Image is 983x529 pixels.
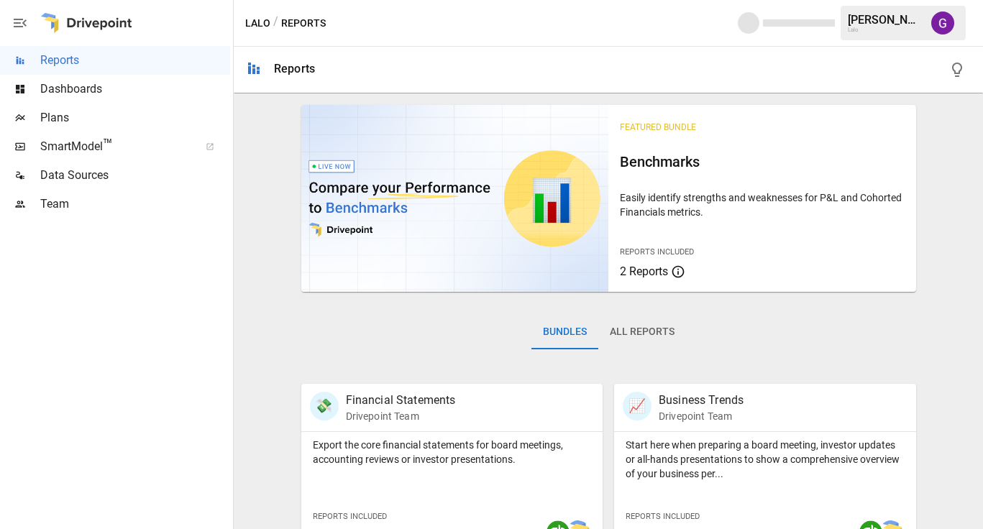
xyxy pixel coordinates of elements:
[620,264,668,278] span: 2 Reports
[301,105,609,292] img: video thumbnail
[40,167,230,184] span: Data Sources
[274,62,315,75] div: Reports
[620,190,905,219] p: Easily identify strengths and weaknesses for P&L and Cohorted Financials metrics.
[40,80,230,98] span: Dashboards
[848,27,923,33] div: Lalo
[620,150,905,173] h6: Benchmarks
[313,438,592,466] p: Export the core financial statements for board meetings, accounting reviews or investor presentat...
[273,14,278,32] div: /
[626,512,700,521] span: Reports Included
[346,392,456,409] p: Financial Statements
[848,13,923,27] div: [PERSON_NAME]
[620,122,696,132] span: Featured Bundle
[313,512,387,521] span: Reports Included
[346,409,456,423] p: Drivepoint Team
[103,136,113,154] span: ™
[659,409,744,423] p: Drivepoint Team
[40,138,190,155] span: SmartModel
[623,392,651,420] div: 📈
[40,195,230,213] span: Team
[531,315,598,349] button: Bundles
[598,315,686,349] button: All Reports
[245,14,270,32] button: Lalo
[40,109,230,126] span: Plans
[931,11,954,34] img: Greg Davidson
[659,392,744,409] p: Business Trends
[40,52,230,69] span: Reports
[620,247,694,257] span: Reports Included
[923,3,963,43] button: Greg Davidson
[310,392,339,420] div: 💸
[626,438,905,481] p: Start here when preparing a board meeting, investor updates or all-hands presentations to show a ...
